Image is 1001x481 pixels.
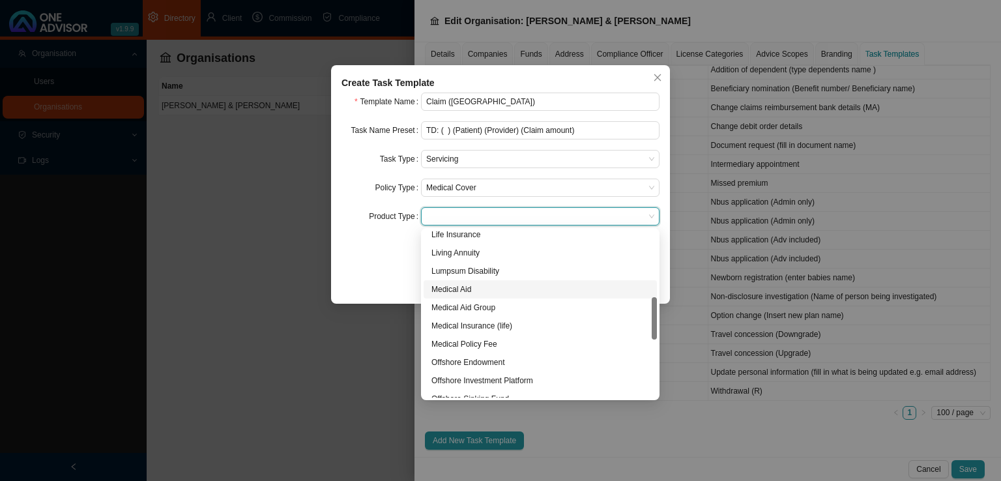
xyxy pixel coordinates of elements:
div: Medical Aid Group [424,299,657,317]
div: Medical Aid [431,283,649,296]
div: Living Annuity [424,244,657,262]
div: Offshore Investment Platform [431,374,649,387]
div: Offshore Investment Platform [424,372,657,390]
div: Offshore Sinking Fund [424,390,657,408]
div: Medical Aid [424,280,657,299]
div: Medical Insurance (life) [424,317,657,335]
label: Task Type [380,150,421,168]
div: Life Insurance [424,226,657,244]
label: Policy Type [375,179,422,197]
label: Product Type [369,207,421,226]
div: Medical Insurance (life) [431,319,649,332]
div: Medical Policy Fee [431,338,649,351]
div: Offshore Sinking Fund [431,392,649,405]
div: Medical Policy Fee [424,335,657,353]
span: close [653,73,662,82]
span: Servicing [426,151,654,168]
div: Offshore Endowment [431,356,649,369]
div: Create Task Template [341,76,660,90]
span: Medical Cover [426,179,654,196]
label: Task Name Preset [351,121,421,139]
div: Lumpsum Disability [431,265,649,278]
label: Template Name [355,93,421,111]
div: Offshore Endowment [424,353,657,372]
div: Lumpsum Disability [424,262,657,280]
div: Living Annuity [431,246,649,259]
div: Life Insurance [431,228,649,241]
button: Close [648,68,667,87]
div: Medical Aid Group [431,301,649,314]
